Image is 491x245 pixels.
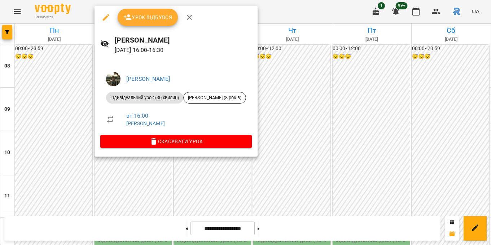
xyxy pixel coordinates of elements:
[126,75,170,82] a: [PERSON_NAME]
[115,46,252,54] p: [DATE] 16:00 - 16:30
[118,9,178,26] button: Урок відбувся
[126,121,165,126] a: [PERSON_NAME]
[106,95,183,101] span: Індивідуальний урок (30 хвилин)
[100,135,252,148] button: Скасувати Урок
[183,92,246,104] div: [PERSON_NAME] (8 років)
[184,95,246,101] span: [PERSON_NAME] (8 років)
[106,72,120,86] img: fc74d0d351520a79a6ede42b0c388ebb.jpeg
[126,112,148,119] a: вт , 16:00
[106,137,246,146] span: Скасувати Урок
[123,13,172,22] span: Урок відбувся
[115,35,252,46] h6: [PERSON_NAME]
